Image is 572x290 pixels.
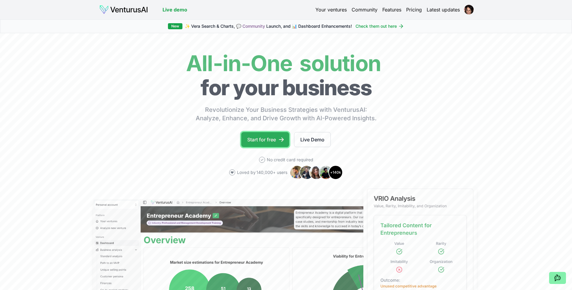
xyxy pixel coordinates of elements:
a: Community [242,24,265,29]
a: Community [352,6,378,13]
a: Start for free [241,132,289,147]
a: Your ventures [315,6,347,13]
a: Live Demo [294,132,331,147]
a: Check them out here [356,23,404,29]
img: ACg8ocKQTA60MoubnlO1fhknM5YBL24kkeNzdrTSF9em9MLBwy6J2hc=s96-c [464,5,474,14]
img: Avatar 2 [299,165,314,180]
a: Live demo [163,6,187,13]
a: Latest updates [427,6,460,13]
img: Avatar 1 [290,165,304,180]
span: ✨ Vera Search & Charts, 💬 Launch, and 📊 Dashboard Enhancements! [185,23,352,29]
a: Pricing [406,6,422,13]
img: logo [99,5,148,14]
img: Avatar 3 [309,165,324,180]
a: Features [382,6,401,13]
div: New [168,23,182,29]
img: Avatar 4 [319,165,333,180]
